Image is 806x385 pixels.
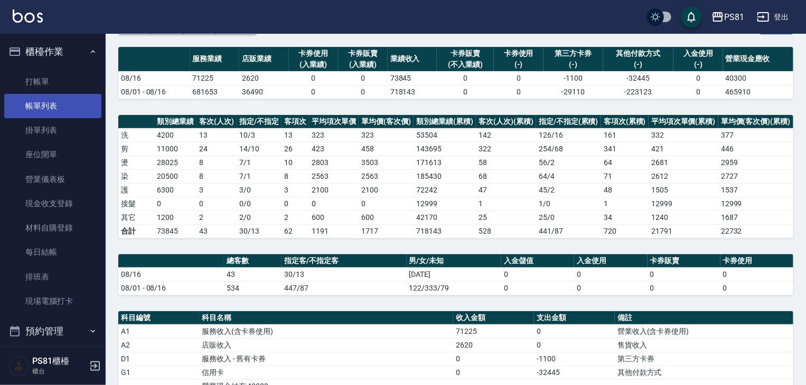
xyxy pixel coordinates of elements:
th: 平均項次單價(累積) [649,115,718,129]
td: 48 [601,183,649,197]
td: 營業收入(含卡券使用) [615,324,793,338]
td: 0 [574,281,647,295]
th: 支出金額 [534,311,615,325]
td: 30/13 [237,224,282,238]
th: 客次(人次)(累積) [476,115,536,129]
td: 2803 [309,156,359,169]
th: 指定/不指定(累積) [536,115,601,129]
th: 客項次 [282,115,309,129]
th: 入金使用 [574,254,647,268]
td: 10 [282,156,309,169]
td: 店販收入 [199,338,453,352]
td: 40300 [723,71,793,85]
th: 科目名稱 [199,311,453,325]
td: 534 [224,281,282,295]
td: 2 [196,210,237,224]
td: 染 [118,169,154,183]
td: 0 [453,365,534,379]
td: 1717 [359,224,414,238]
td: 718143 [388,85,437,99]
td: 燙 [118,156,154,169]
td: 其它 [118,210,154,224]
td: 1687 [718,210,793,224]
td: 3 [282,183,309,197]
td: G1 [118,365,199,379]
div: (-) [606,59,671,70]
td: 323 [359,128,414,142]
th: 服務業績 [190,47,240,72]
td: 10 / 3 [237,128,282,142]
td: 681653 [190,85,240,99]
td: 2 [282,210,309,224]
td: 30/13 [282,267,406,281]
td: 341 [601,142,649,156]
th: 入金儲值 [501,254,574,268]
td: 其他付款方式 [615,365,793,379]
th: 男/女/未知 [407,254,502,268]
td: 72242 [414,183,476,197]
td: 720 [601,224,649,238]
div: 卡券使用 [292,48,336,59]
td: -32445 [603,71,673,85]
h5: PS81櫃檯 [32,356,86,367]
td: 20500 [154,169,196,183]
th: 備註 [615,311,793,325]
div: 卡券販賣 [341,48,385,59]
div: 入金使用 [676,48,720,59]
td: 332 [649,128,718,142]
td: 1 / 0 [536,197,601,210]
td: 45 / 2 [536,183,601,197]
td: 2959 [718,156,793,169]
td: 12999 [718,197,793,210]
td: 0 [359,197,414,210]
td: 洗 [118,128,154,142]
td: 458 [359,142,414,156]
th: 指定客/不指定客 [282,254,406,268]
td: 0 [196,197,237,210]
td: 0 [309,197,359,210]
td: 2620 [239,71,289,85]
td: 73845 [388,71,437,85]
td: 7 / 1 [237,169,282,183]
td: 528 [476,224,536,238]
td: 11000 [154,142,196,156]
th: 客次(人次) [196,115,237,129]
td: 1537 [718,183,793,197]
td: 465910 [723,85,793,99]
th: 平均項次單價 [309,115,359,129]
td: 12999 [414,197,476,210]
td: 0 [501,281,574,295]
td: 合計 [118,224,154,238]
table: a dense table [118,254,793,295]
td: 2100 [359,183,414,197]
td: 服務收入(含卡券使用) [199,324,453,338]
td: 143695 [414,142,476,156]
td: 68 [476,169,536,183]
table: a dense table [118,115,793,238]
td: 2563 [359,169,414,183]
button: save [681,6,702,27]
td: 0 [282,197,309,210]
td: 43 [196,224,237,238]
td: 1240 [649,210,718,224]
td: 21791 [649,224,718,238]
td: 47 [476,183,536,197]
th: 單均價(客次價)(累積) [718,115,793,129]
td: 2100 [309,183,359,197]
td: 2612 [649,169,718,183]
td: 0 [574,267,647,281]
button: 櫃檯作業 [4,38,101,65]
td: 第三方卡券 [615,352,793,365]
td: 1 [601,197,649,210]
td: 8 [196,169,237,183]
p: 櫃台 [32,367,86,376]
td: 42170 [414,210,476,224]
td: -1100 [543,71,603,85]
td: 6300 [154,183,196,197]
td: 0 [534,338,615,352]
td: 剪 [118,142,154,156]
table: a dense table [118,47,793,99]
td: 447/87 [282,281,406,295]
div: (不入業績) [439,59,491,70]
td: 122/333/79 [407,281,502,295]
